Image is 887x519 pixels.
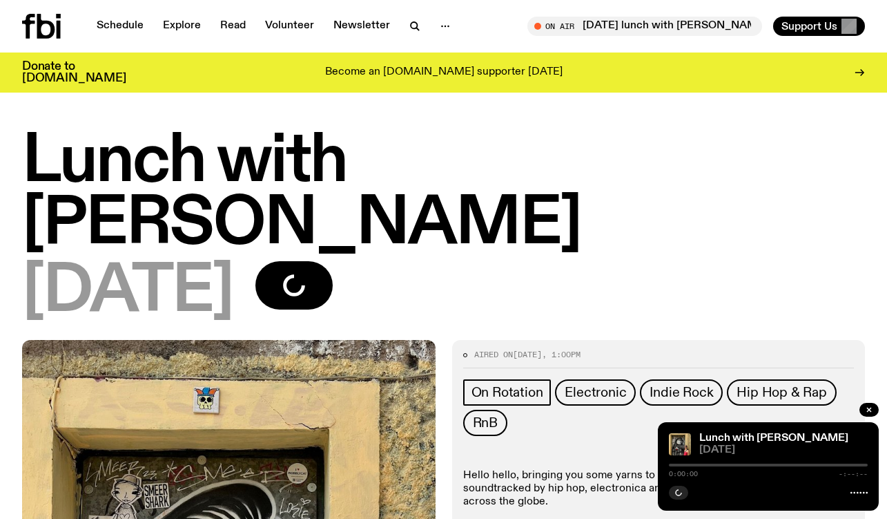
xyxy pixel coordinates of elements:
[773,17,865,36] button: Support Us
[22,131,865,256] h1: Lunch with [PERSON_NAME]
[727,379,836,406] a: Hip Hop & Rap
[555,379,636,406] a: Electronic
[542,349,581,360] span: , 1:00pm
[669,471,698,478] span: 0:00:00
[650,385,713,400] span: Indie Rock
[155,17,209,36] a: Explore
[513,349,542,360] span: [DATE]
[699,433,848,444] a: Lunch with [PERSON_NAME]
[325,17,398,36] a: Newsletter
[463,379,552,406] a: On Rotation
[463,469,855,509] p: Hello hello, bringing you some yarns to brighten your [DATE] lunchtime :D soundtracked by hip hop...
[325,66,563,79] p: Become an [DOMAIN_NAME] supporter [DATE]
[781,20,837,32] span: Support Us
[473,415,498,431] span: RnB
[640,379,723,406] a: Indie Rock
[22,61,126,84] h3: Donate to [DOMAIN_NAME]
[22,261,233,323] span: [DATE]
[737,385,826,400] span: Hip Hop & Rap
[527,17,762,36] button: On Air[DATE] lunch with [PERSON_NAME]!
[212,17,254,36] a: Read
[839,471,868,478] span: -:--:--
[471,385,543,400] span: On Rotation
[699,445,868,455] span: [DATE]
[474,349,513,360] span: Aired on
[463,410,507,436] a: RnB
[88,17,152,36] a: Schedule
[565,385,626,400] span: Electronic
[257,17,322,36] a: Volunteer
